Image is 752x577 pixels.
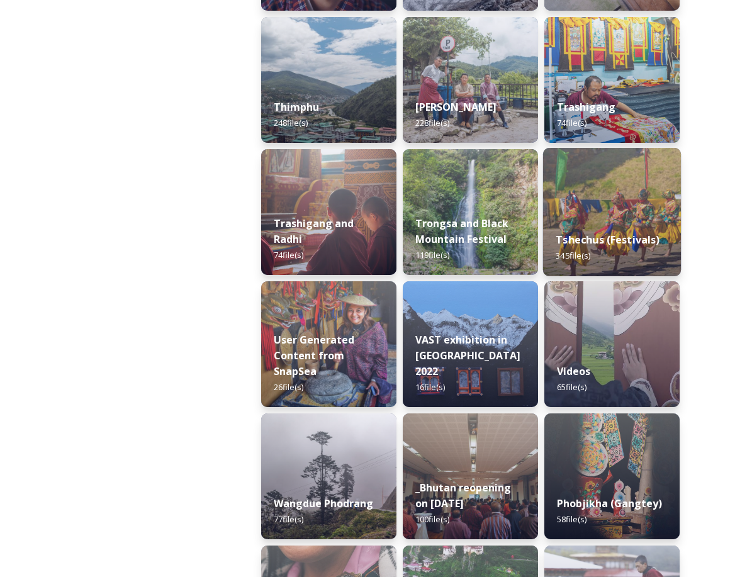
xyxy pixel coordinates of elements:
[544,281,680,407] img: Textile.jpg
[556,233,659,247] strong: Tshechus (Festivals)
[261,413,396,539] img: 2022-10-01%252016.15.46.jpg
[557,100,615,114] strong: Trashigang
[274,496,373,510] strong: Wangdue Phodrang
[274,249,303,260] span: 74 file(s)
[274,333,354,378] strong: User Generated Content from SnapSea
[544,17,680,143] img: Trashigang%2520and%2520Rangjung%2520060723%2520by%2520Amp%2520Sripimanwat-66.jpg
[557,496,662,510] strong: Phobjikha (Gangtey)
[274,100,319,114] strong: Thimphu
[261,149,396,275] img: Trashigang%2520and%2520Rangjung%2520060723%2520by%2520Amp%2520Sripimanwat-32.jpg
[415,216,508,246] strong: Trongsa and Black Mountain Festival
[261,281,396,407] img: 0FDA4458-C9AB-4E2F-82A6-9DC136F7AE71.jpeg
[544,413,680,539] img: Phobjika%2520by%2520Matt%2520Dutile2.jpg
[274,117,308,128] span: 248 file(s)
[557,381,586,393] span: 65 file(s)
[403,413,538,539] img: DSC00319.jpg
[415,481,511,510] strong: _Bhutan reopening on [DATE]
[415,333,520,378] strong: VAST exhibition in [GEOGRAPHIC_DATA] 2022
[274,381,303,393] span: 26 file(s)
[415,117,449,128] span: 228 file(s)
[543,148,681,276] img: Dechenphu%2520Festival14.jpg
[557,513,586,525] span: 58 file(s)
[415,249,449,260] span: 119 file(s)
[557,117,586,128] span: 74 file(s)
[403,17,538,143] img: Trashi%2520Yangtse%2520090723%2520by%2520Amp%2520Sripimanwat-187.jpg
[415,100,497,114] strong: [PERSON_NAME]
[403,149,538,275] img: 2022-10-01%252018.12.56.jpg
[556,250,590,261] span: 345 file(s)
[557,364,590,378] strong: Videos
[261,17,396,143] img: Thimphu%2520190723%2520by%2520Amp%2520Sripimanwat-43.jpg
[415,513,449,525] span: 100 file(s)
[403,281,538,407] img: VAST%2520Bhutan%2520art%2520exhibition%2520in%2520Brussels3.jpg
[415,381,445,393] span: 16 file(s)
[274,216,354,246] strong: Trashigang and Radhi
[274,513,303,525] span: 77 file(s)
